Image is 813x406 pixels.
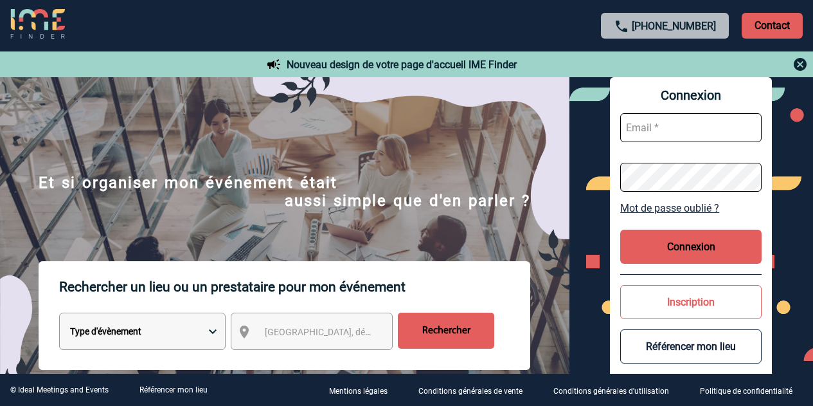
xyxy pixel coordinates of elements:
a: Mot de passe oublié ? [620,202,762,214]
a: Conditions générales d'utilisation [543,384,690,396]
a: Politique de confidentialité [690,384,813,396]
div: © Ideal Meetings and Events [10,385,109,394]
p: Conditions générales de vente [418,387,523,396]
a: Référencer mon lieu [139,385,208,394]
p: Contact [742,13,803,39]
p: Politique de confidentialité [700,387,792,396]
a: [PHONE_NUMBER] [632,20,716,32]
span: Connexion [620,88,762,103]
a: Conditions générales de vente [408,384,543,396]
button: Référencer mon lieu [620,329,762,364]
p: Mentions légales [329,387,388,396]
button: Connexion [620,230,762,264]
p: Conditions générales d'utilisation [553,387,669,396]
p: Rechercher un lieu ou un prestataire pour mon événement [59,261,530,313]
input: Email * [620,113,762,142]
img: call-24-px.png [614,19,629,34]
a: Mentions légales [319,384,408,396]
span: [GEOGRAPHIC_DATA], département, région... [265,327,443,337]
button: Inscription [620,285,762,319]
input: Rechercher [398,313,494,349]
